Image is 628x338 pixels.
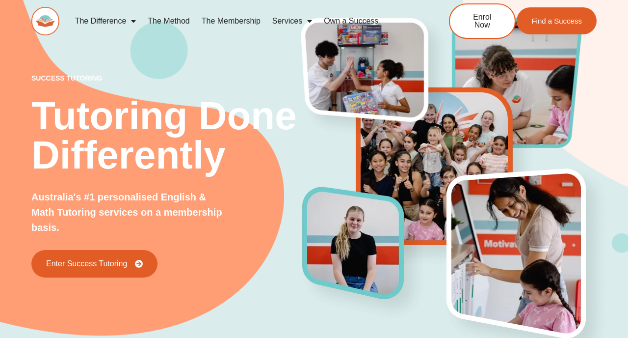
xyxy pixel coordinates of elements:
span: Enrol Now [465,13,500,29]
p: Australia's #1 personalised English & Math Tutoring services on a membership basis. [31,190,230,235]
p: success tutoring [31,75,303,82]
a: The Difference [69,10,142,32]
a: The Membership [196,10,266,32]
a: The Method [142,10,195,32]
nav: Menu [69,10,417,32]
a: Services [266,10,318,32]
a: Enrol Now [449,3,516,39]
a: Find a Success [517,7,597,34]
iframe: Chat Widget [460,227,628,338]
span: Find a Success [531,17,582,25]
span: Enter Success Tutoring [46,260,127,268]
a: Own a Success [318,10,384,32]
h2: Tutoring Done Differently [31,96,303,175]
a: Enter Success Tutoring [31,250,157,278]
